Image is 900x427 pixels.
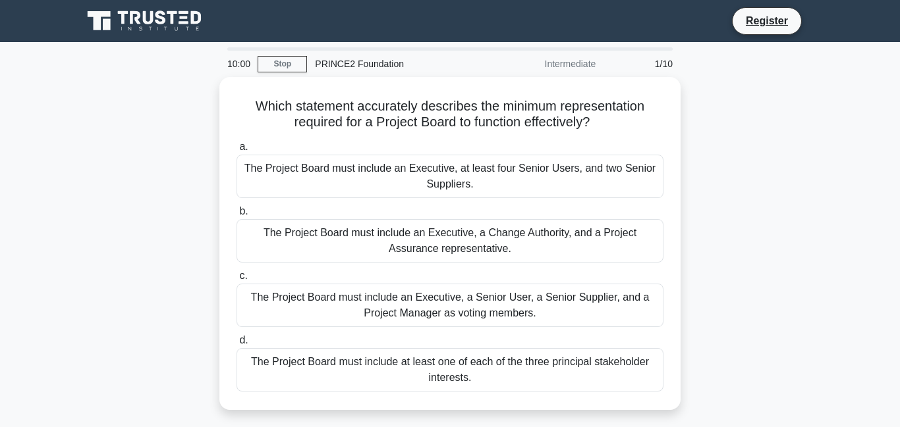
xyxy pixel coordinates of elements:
[219,51,258,77] div: 10:00
[237,155,663,198] div: The Project Board must include an Executive, at least four Senior Users, and two Senior Suppliers.
[604,51,681,77] div: 1/10
[237,284,663,327] div: The Project Board must include an Executive, a Senior User, a Senior Supplier, and a Project Mana...
[239,270,247,281] span: c.
[738,13,796,29] a: Register
[307,51,488,77] div: PRINCE2 Foundation
[488,51,604,77] div: Intermediate
[239,334,248,345] span: d.
[258,56,307,72] a: Stop
[239,141,248,152] span: a.
[239,205,248,216] span: b.
[237,348,663,391] div: The Project Board must include at least one of each of the three principal stakeholder interests.
[237,219,663,263] div: The Project Board must include an Executive, a Change Authority, and a Project Assurance represen...
[235,98,665,131] h5: Which statement accurately describes the minimum representation required for a Project Board to f...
